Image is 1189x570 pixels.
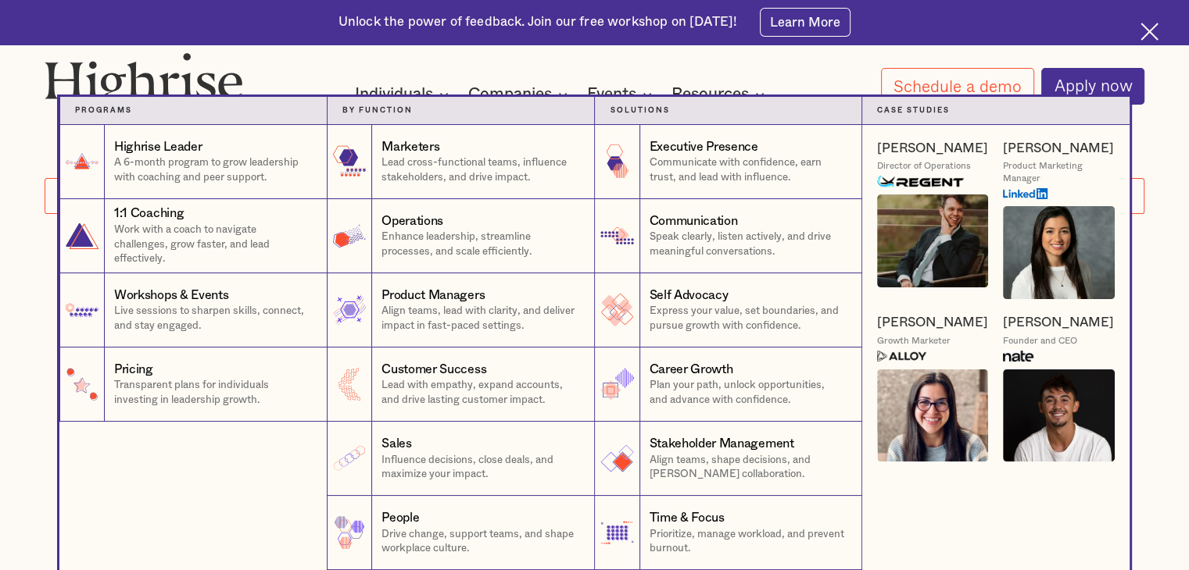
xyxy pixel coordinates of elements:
[760,8,851,36] a: Learn More
[381,361,486,379] div: Customer Success
[594,347,861,422] a: Career GrowthPlan your path, unlock opportunities, and advance with confidence.
[650,212,738,230] div: Communication
[327,273,594,347] a: Product ManagersAlign teams, lead with clarity, and deliver impact in fast-paced settings.
[327,199,594,273] a: OperationsEnhance leadership, streamline processes, and scale efficiently.
[338,13,737,31] div: Unlock the power of feedback. Join our free workshop on [DATE]!
[650,527,847,556] p: Prioritize, manage workload, and prevent burnout.
[877,314,988,331] a: [PERSON_NAME]
[650,378,847,407] p: Plan your path, unlock opportunities, and advance with confidence.
[594,273,861,347] a: Self AdvocacyExpress your value, set boundaries, and pursue growth with confidence.
[877,106,950,114] strong: Case Studies
[59,199,327,273] a: 1:1 CoachingWork with a coach to navigate challenges, grow faster, and lead effectively.
[650,304,847,333] p: Express your value, set boundaries, and pursue growth with confidence.
[650,287,729,305] div: Self Advocacy
[1041,68,1144,105] a: Apply now
[327,125,594,199] a: MarketersLead cross-functional teams, influence stakeholders, and drive impact.
[355,85,453,104] div: Individuals
[327,496,594,570] a: PeopleDrive change, support teams, and shape workplace culture.
[381,509,419,527] div: People
[594,199,861,273] a: CommunicationSpeak clearly, listen actively, and drive meaningful conversations.
[355,85,433,104] div: Individuals
[114,223,312,266] p: Work with a coach to navigate challenges, grow faster, and lead effectively.
[327,422,594,496] a: SalesInfluence decisions, close deals, and maximize your impact.
[1003,335,1077,347] div: Founder and CEO
[1003,140,1114,157] a: [PERSON_NAME]
[381,435,411,453] div: Sales
[671,85,769,104] div: Resources
[45,52,243,112] img: Highrise logo
[1003,160,1115,183] div: Product Marketing Manager
[114,287,228,305] div: Workshops & Events
[594,496,861,570] a: Time & FocusPrioritize, manage workload, and prevent burnout.
[381,453,579,482] p: Influence decisions, close deals, and maximize your impact.
[114,155,312,184] p: A 6-month program to grow leadership with coaching and peer support.
[881,68,1034,104] a: Schedule a demo
[650,509,725,527] div: Time & Focus
[59,273,327,347] a: Workshops & EventsLive sessions to sharpen skills, connect, and stay engaged.
[650,361,733,379] div: Career Growth
[877,335,951,347] div: Growth Marketer
[468,85,552,104] div: Companies
[1141,23,1159,41] img: Cross icon
[327,347,594,422] a: Customer SuccessLead with empathy, expand accounts, and drive lasting customer impact.
[650,138,758,156] div: Executive Presence
[587,85,657,104] div: Events
[381,212,443,230] div: Operations
[877,160,971,172] div: Director of Operations
[877,140,988,157] a: [PERSON_NAME]
[610,106,669,114] strong: Solutions
[381,527,579,556] p: Drive change, support teams, and shape workplace culture.
[381,304,579,333] p: Align teams, lead with clarity, and deliver impact in fast-paced settings.
[381,230,579,258] p: Enhance leadership, streamline processes, and scale efficiently.
[381,138,439,156] div: Marketers
[594,422,861,496] a: Stakeholder ManagementAlign teams, shape decisions, and [PERSON_NAME] collaboration.
[75,106,132,114] strong: Programs
[650,155,847,184] p: Communicate with confidence, earn trust, and lead with influence.
[59,347,327,422] a: PricingTransparent plans for individuals investing in leadership growth.
[114,304,312,333] p: Live sessions to sharpen skills, connect, and stay engaged.
[381,155,579,184] p: Lead cross-functional teams, influence stakeholders, and drive impact.
[114,138,202,156] div: Highrise Leader
[114,361,153,379] div: Pricing
[650,230,847,258] p: Speak clearly, listen actively, and drive meaningful conversations.
[650,453,847,482] p: Align teams, shape decisions, and [PERSON_NAME] collaboration.
[671,85,749,104] div: Resources
[114,205,184,223] div: 1:1 Coaching
[381,378,579,407] p: Lead with empathy, expand accounts, and drive lasting customer impact.
[1003,314,1114,331] a: [PERSON_NAME]
[381,287,485,305] div: Product Managers
[342,106,413,114] strong: by function
[650,435,794,453] div: Stakeholder Management
[468,85,572,104] div: Companies
[587,85,636,104] div: Events
[59,125,327,199] a: Highrise LeaderA 6-month program to grow leadership with coaching and peer support.
[594,125,861,199] a: Executive PresenceCommunicate with confidence, earn trust, and lead with influence.
[114,378,312,407] p: Transparent plans for individuals investing in leadership growth.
